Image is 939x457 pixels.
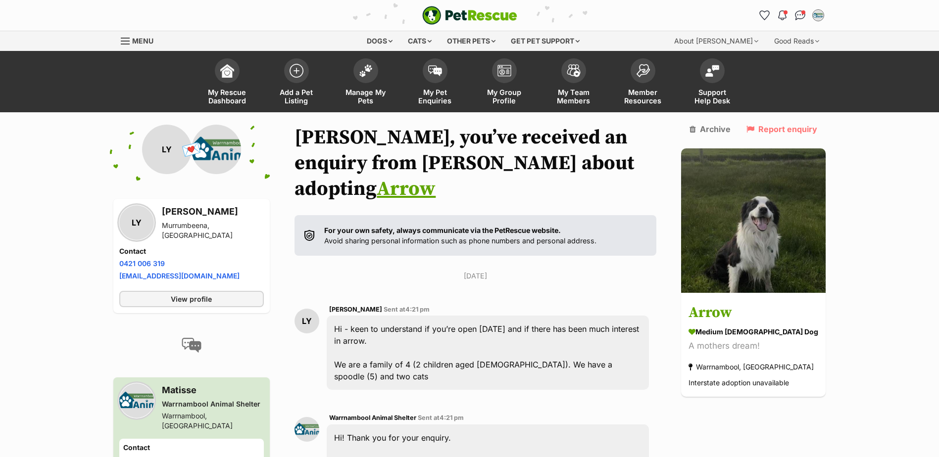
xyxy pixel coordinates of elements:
[205,88,249,105] span: My Rescue Dashboard
[181,139,203,160] span: 💌
[746,125,817,134] a: Report enquiry
[422,6,517,25] img: logo-e224e6f780fb5917bec1dbf3a21bbac754714ae5b6737aabdf751b685950b380.svg
[757,7,826,23] ul: Account quick links
[440,414,464,421] span: 4:21 pm
[344,88,388,105] span: Manage My Pets
[119,291,264,307] a: View profile
[678,53,747,112] a: Support Help Desk
[119,383,154,418] img: Warrnambool Animal Shelter profile pic
[132,37,153,45] span: Menu
[767,31,826,51] div: Good Reads
[405,306,430,313] span: 4:21 pm
[324,225,596,246] p: Avoid sharing personal information such as phone numbers and personal address.
[690,88,735,105] span: Support Help Desk
[324,226,561,234] strong: For your own safety, always communicate via the PetRescue website.
[757,7,773,23] a: Favourites
[162,399,264,409] div: Warrnambool Animal Shelter
[295,417,319,442] img: Warrnambool Animal Shelter profile pic
[329,414,416,421] span: Warrnambool Animal Shelter
[795,10,805,20] img: chat-41dd97257d64d25036548639549fe6c8038ab92f7586957e7f3b1b290dea8141.svg
[636,64,650,77] img: member-resources-icon-8e73f808a243e03378d46382f2149f9095a855e16c252ad45f914b54edf8863c.svg
[119,259,165,268] a: 0421 006 319
[813,10,823,20] img: Matisse profile pic
[497,65,511,77] img: group-profile-icon-3fa3cf56718a62981997c0bc7e787c4b2cf8bcc04b72c1350f741eb67cf2f40e.svg
[162,221,264,240] div: Murrumbeena, [GEOGRAPHIC_DATA]
[690,125,731,134] a: Archive
[274,88,319,105] span: Add a Pet Listing
[792,7,808,23] a: Conversations
[295,271,656,281] p: [DATE]
[142,125,192,174] div: LY
[377,177,436,201] a: Arrow
[667,31,765,51] div: About [PERSON_NAME]
[119,246,264,256] h4: Contact
[360,31,399,51] div: Dogs
[810,7,826,23] button: My account
[401,31,439,51] div: Cats
[295,309,319,333] div: LY
[428,65,442,76] img: pet-enquiries-icon-7e3ad2cf08bfb03b45e93fb7055b45f3efa6380592205ae92323e6603595dc1f.svg
[331,53,400,112] a: Manage My Pets
[689,327,818,337] div: medium [DEMOGRAPHIC_DATA] Dog
[705,65,719,77] img: help-desk-icon-fdf02630f3aa405de69fd3d07c3f3aa587a6932b1a1747fa1d2bba05be0121f9.svg
[400,53,470,112] a: My Pet Enquiries
[171,294,212,304] span: View profile
[689,361,814,374] div: Warrnambool, [GEOGRAPHIC_DATA]
[162,205,264,219] h3: [PERSON_NAME]
[220,64,234,78] img: dashboard-icon-eb2f2d2d3e046f16d808141f083e7271f6b2e854fb5c12c21221c1fb7104beca.svg
[440,31,502,51] div: Other pets
[384,306,430,313] span: Sent at
[418,414,464,421] span: Sent at
[162,411,264,431] div: Warrnambool, [GEOGRAPHIC_DATA]
[689,379,789,387] span: Interstate adoption unavailable
[681,148,826,293] img: Arrow
[121,31,160,49] a: Menu
[295,125,656,202] h1: [PERSON_NAME], you’ve received an enquiry from [PERSON_NAME] about adopting
[608,53,678,112] a: Member Resources
[262,53,331,112] a: Add a Pet Listing
[119,205,154,240] div: LY
[551,88,596,105] span: My Team Members
[327,316,649,390] div: Hi - keen to understand if you’re open [DATE] and if there has been much interest in arrow. We ar...
[470,53,539,112] a: My Group Profile
[681,295,826,397] a: Arrow medium [DEMOGRAPHIC_DATA] Dog A mothers dream! Warrnambool, [GEOGRAPHIC_DATA] Interstate ad...
[192,125,241,174] img: Warrnambool Animal Shelter profile pic
[689,302,818,324] h3: Arrow
[193,53,262,112] a: My Rescue Dashboard
[290,64,303,78] img: add-pet-listing-icon-0afa8454b4691262ce3f59096e99ab1cd57d4a30225e0717b998d2c9b9846f56.svg
[504,31,587,51] div: Get pet support
[119,272,240,280] a: [EMAIL_ADDRESS][DOMAIN_NAME]
[359,64,373,77] img: manage-my-pets-icon-02211641906a0b7f246fdf0571729dbe1e7629f14944591b6c1af311fb30b64b.svg
[775,7,791,23] button: Notifications
[422,6,517,25] a: PetRescue
[689,340,818,353] div: A mothers dream!
[162,383,264,397] h3: Matisse
[482,88,527,105] span: My Group Profile
[329,306,382,313] span: [PERSON_NAME]
[621,88,665,105] span: Member Resources
[182,338,201,353] img: conversation-icon-4a6f8262b818ee0b60e3300018af0b2d0b884aa5de6e9bcb8d3d4eeb1a70a7c4.svg
[123,443,260,453] h4: Contact
[778,10,786,20] img: notifications-46538b983faf8c2785f20acdc204bb7945ddae34d4c08c2a6579f10ce5e182be.svg
[539,53,608,112] a: My Team Members
[567,64,581,77] img: team-members-icon-5396bd8760b3fe7c0b43da4ab00e1e3bb1a5d9ba89233759b79545d2d3fc5d0d.svg
[413,88,457,105] span: My Pet Enquiries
